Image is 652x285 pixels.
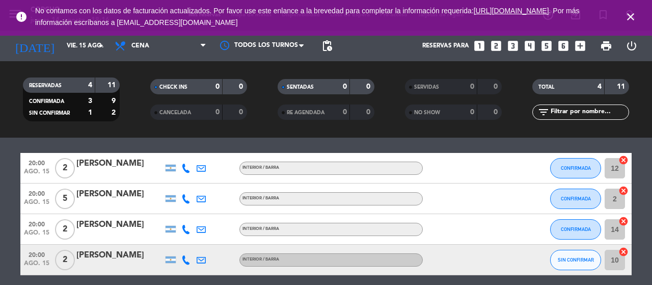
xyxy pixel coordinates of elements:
[557,39,570,53] i: looks_6
[597,83,602,90] strong: 4
[619,31,644,61] div: LOG OUT
[112,109,118,116] strong: 2
[76,218,163,231] div: [PERSON_NAME]
[8,35,62,57] i: [DATE]
[321,40,333,52] span: pending_actions
[239,83,245,90] strong: 0
[215,83,220,90] strong: 0
[561,165,591,171] span: CONFIRMADA
[414,110,440,115] span: NO SHOW
[287,110,324,115] span: RE AGENDADA
[24,218,49,229] span: 20:00
[550,107,629,118] input: Filtrar por nombre...
[76,249,163,262] div: [PERSON_NAME]
[550,250,601,270] button: SIN CONFIRMAR
[242,227,279,231] span: Interior / Barra
[574,39,587,53] i: add_box
[561,226,591,232] span: CONFIRMADA
[343,109,347,116] strong: 0
[88,82,92,89] strong: 4
[131,42,149,49] span: Cena
[239,109,245,116] strong: 0
[506,39,520,53] i: looks_3
[414,85,439,90] span: SERVIDAS
[470,109,474,116] strong: 0
[55,158,75,178] span: 2
[366,109,372,116] strong: 0
[470,83,474,90] strong: 0
[24,157,49,168] span: 20:00
[618,186,629,196] i: cancel
[490,39,503,53] i: looks_two
[55,189,75,209] span: 5
[159,110,191,115] span: CANCELADA
[35,7,579,27] span: No contamos con los datos de facturación actualizados. Por favor use este enlance a la brevedad p...
[618,155,629,165] i: cancel
[24,199,49,211] span: ago. 15
[626,40,638,52] i: power_settings_new
[55,219,75,240] span: 2
[24,260,49,272] span: ago. 15
[561,196,591,201] span: CONFIRMADA
[159,85,187,90] span: CHECK INS
[242,196,279,200] span: Interior / Barra
[242,166,279,170] span: Interior / Barra
[24,248,49,260] span: 20:00
[617,83,627,90] strong: 11
[600,40,612,52] span: print
[473,39,486,53] i: looks_one
[538,85,554,90] span: TOTAL
[540,39,553,53] i: looks_5
[242,257,279,262] span: Interior / Barra
[366,83,372,90] strong: 0
[618,216,629,226] i: cancel
[550,219,601,240] button: CONFIRMADA
[343,83,347,90] strong: 0
[494,83,500,90] strong: 0
[24,229,49,241] span: ago. 15
[88,109,92,116] strong: 1
[550,158,601,178] button: CONFIRMADA
[29,99,64,104] span: CONFIRMADA
[494,109,500,116] strong: 0
[618,247,629,257] i: cancel
[55,250,75,270] span: 2
[474,7,549,15] a: [URL][DOMAIN_NAME]
[422,42,469,49] span: Reservas para
[550,189,601,209] button: CONFIRMADA
[107,82,118,89] strong: 11
[29,83,62,88] span: RESERVADAS
[29,111,70,116] span: SIN CONFIRMAR
[76,157,163,170] div: [PERSON_NAME]
[88,97,92,105] strong: 3
[24,168,49,180] span: ago. 15
[215,109,220,116] strong: 0
[35,7,579,27] a: . Por más información escríbanos a [EMAIL_ADDRESS][DOMAIN_NAME]
[15,11,28,23] i: error
[624,11,637,23] i: close
[76,188,163,201] div: [PERSON_NAME]
[523,39,536,53] i: looks_4
[24,187,49,199] span: 20:00
[537,106,550,118] i: filter_list
[95,40,107,52] i: arrow_drop_down
[287,85,314,90] span: SENTADAS
[112,97,118,105] strong: 9
[558,257,594,263] span: SIN CONFIRMAR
